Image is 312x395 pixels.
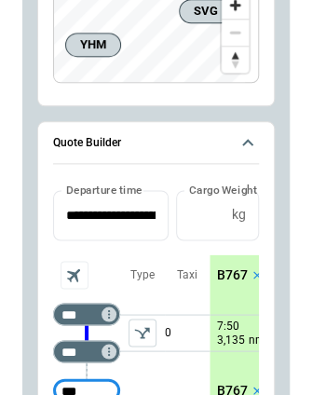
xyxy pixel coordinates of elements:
[249,332,265,347] p: nm
[165,315,210,350] p: 0
[187,2,224,20] span: SVG
[53,303,120,325] div: Too short
[217,266,248,282] p: B767
[129,319,156,347] span: Type of sector
[217,332,245,347] p: 3,135
[53,190,156,239] input: Choose date, selected date is Sep 25, 2025
[217,319,239,333] p: 7:50
[222,46,249,73] button: Reset bearing to north
[66,182,142,197] label: Departure time
[177,266,197,282] p: Taxi
[130,266,155,282] p: Type
[53,122,259,165] button: Quote Builder
[53,340,120,362] div: Too short
[129,319,156,347] button: left aligned
[61,261,88,289] span: Aircraft selection
[53,137,121,149] h6: Quote Builder
[232,207,246,223] p: kg
[189,182,257,197] label: Cargo Weight
[222,19,249,46] button: Zoom out
[74,35,113,54] span: YHM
